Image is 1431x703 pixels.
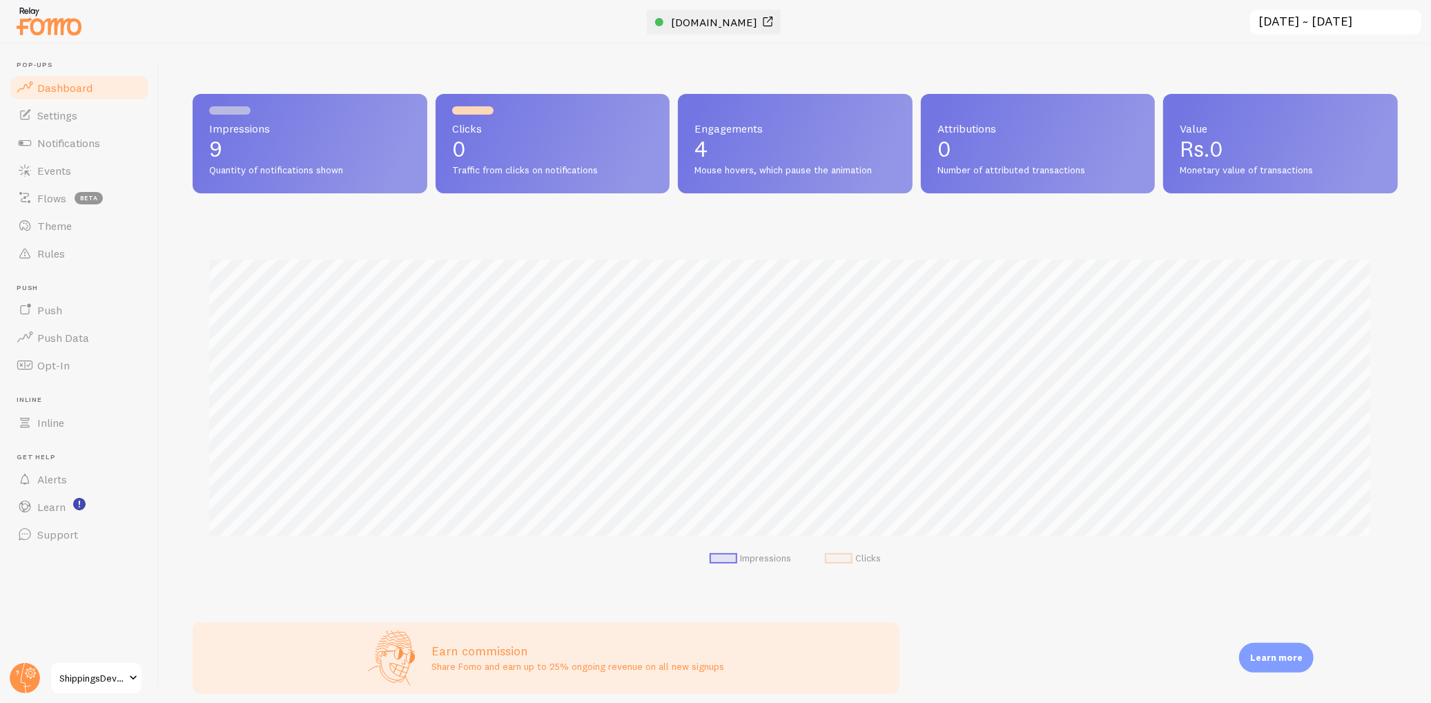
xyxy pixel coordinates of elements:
[8,102,150,129] a: Settings
[17,284,150,293] span: Push
[17,396,150,405] span: Inline
[59,670,125,686] span: ShippingsDevelopment
[8,129,150,157] a: Notifications
[37,303,62,317] span: Push
[8,324,150,351] a: Push Data
[825,552,882,565] li: Clicks
[50,662,143,695] a: ShippingsDevelopment
[37,219,72,233] span: Theme
[937,123,1139,134] span: Attributions
[37,416,64,430] span: Inline
[8,240,150,267] a: Rules
[37,136,100,150] span: Notifications
[37,164,71,177] span: Events
[710,552,792,565] li: Impressions
[17,453,150,462] span: Get Help
[431,659,724,673] p: Share Fomo and earn up to 25% ongoing revenue on all new signups
[8,296,150,324] a: Push
[1239,643,1314,673] div: Learn more
[37,358,70,372] span: Opt-In
[8,74,150,102] a: Dashboard
[8,157,150,184] a: Events
[694,164,896,177] span: Mouse hovers, which pause the animation
[431,643,724,659] h3: Earn commission
[1250,651,1303,664] p: Learn more
[37,247,65,260] span: Rules
[452,164,654,177] span: Traffic from clicks on notifications
[937,164,1139,177] span: Number of attributed transactions
[17,61,150,70] span: Pop-ups
[209,138,411,160] p: 9
[937,138,1139,160] p: 0
[37,191,66,205] span: Flows
[37,528,78,541] span: Support
[694,138,896,160] p: 4
[1180,164,1381,177] span: Monetary value of transactions
[1180,123,1381,134] span: Value
[209,123,411,134] span: Impressions
[37,81,93,95] span: Dashboard
[8,465,150,493] a: Alerts
[8,351,150,379] a: Opt-In
[452,123,654,134] span: Clicks
[37,108,77,122] span: Settings
[8,212,150,240] a: Theme
[8,521,150,548] a: Support
[8,493,150,521] a: Learn
[8,184,150,212] a: Flows beta
[8,409,150,436] a: Inline
[694,123,896,134] span: Engagements
[75,192,103,204] span: beta
[37,331,89,345] span: Push Data
[209,164,411,177] span: Quantity of notifications shown
[73,498,86,510] svg: <p>Watch New Feature Tutorials!</p>
[37,500,66,514] span: Learn
[1180,135,1223,162] span: Rs.0
[14,3,84,39] img: fomo-relay-logo-orange.svg
[37,472,67,486] span: Alerts
[452,138,654,160] p: 0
